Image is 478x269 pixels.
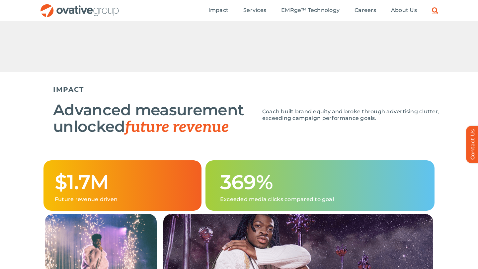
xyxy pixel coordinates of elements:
span: Exceeded media clicks compared to goal [220,196,334,202]
a: Impact [208,7,228,14]
span: Coach built brand equity and broke through advertising clutter, exceeding campaign performance go... [262,108,439,121]
p: Future revenue driven [55,196,190,203]
h1: $1.7M [55,172,190,193]
a: Search [432,7,438,14]
a: Services [243,7,266,14]
h2: Advanced measurement unlocked [53,102,252,135]
span: future revenue [125,118,228,136]
a: OG_Full_horizontal_RGB [40,3,119,10]
h1: 369% [220,172,423,193]
a: About Us [391,7,417,14]
a: Careers [355,7,376,14]
h5: IMPACT [53,85,451,93]
a: EMRge™ Technology [281,7,340,14]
